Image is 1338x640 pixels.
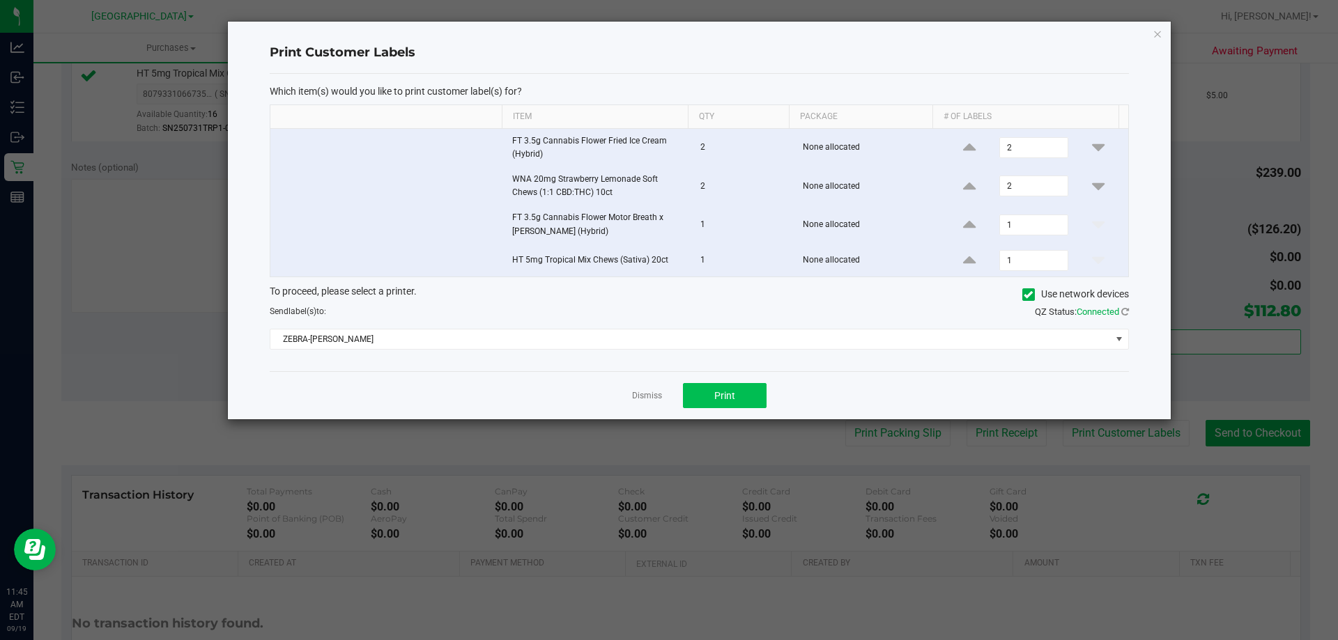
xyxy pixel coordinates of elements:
[504,244,692,276] td: HT 5mg Tropical Mix Chews (Sativa) 20ct
[794,244,940,276] td: None allocated
[1077,306,1119,317] span: Connected
[794,129,940,167] td: None allocated
[692,129,794,167] td: 2
[502,105,688,129] th: Item
[714,390,735,401] span: Print
[270,44,1129,62] h4: Print Customer Labels
[794,167,940,205] td: None allocated
[794,205,940,244] td: None allocated
[692,244,794,276] td: 1
[289,306,316,316] span: label(s)
[683,383,767,408] button: Print
[270,329,1111,349] span: ZEBRA-[PERSON_NAME]
[688,105,789,129] th: Qty
[504,129,692,167] td: FT 3.5g Cannabis Flower Fried Ice Cream (Hybrid)
[1035,306,1129,317] span: QZ Status:
[270,85,1129,97] p: Which item(s) would you like to print customer label(s) for?
[789,105,932,129] th: Package
[632,390,662,402] a: Dismiss
[504,205,692,244] td: FT 3.5g Cannabis Flower Motor Breath x [PERSON_NAME] (Hybrid)
[14,529,56,570] iframe: Resource center
[504,167,692,205] td: WNA 20mg Strawberry Lemonade Soft Chews (1:1 CBD:THC) 10ct
[692,205,794,244] td: 1
[932,105,1118,129] th: # of labels
[692,167,794,205] td: 2
[270,306,326,316] span: Send to:
[259,284,1139,305] div: To proceed, please select a printer.
[1022,287,1129,302] label: Use network devices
